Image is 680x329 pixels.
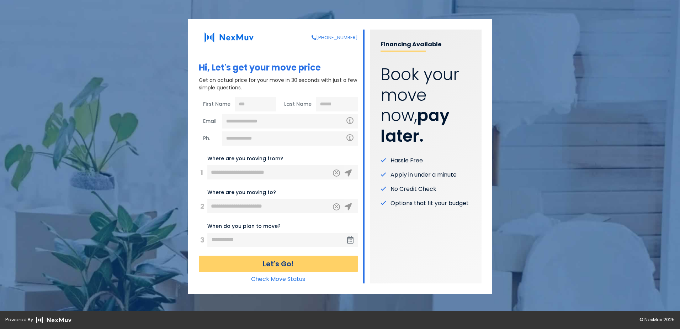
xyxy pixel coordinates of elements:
label: When do you plan to move? [207,223,281,230]
span: Email [199,114,222,129]
h1: Hi, Let's get your move price [199,63,358,73]
input: 123 Main St, City, ST ZIP [207,165,344,179]
a: [PHONE_NUMBER] [312,34,358,41]
span: Last Name [280,97,316,111]
a: Check Move Status [251,275,305,283]
label: Where are you moving to? [207,189,276,196]
p: Get an actual price for your move in 30 seconds with just a few simple questions. [199,77,358,92]
img: NexMuv [199,30,259,46]
button: Clear [333,203,340,210]
p: Book your move now, [381,64,471,146]
span: Hassle Free [391,156,423,165]
button: Let's Go! [199,256,358,272]
p: Financing Available [381,40,471,52]
span: Apply in under a minute [391,171,457,179]
span: Options that fit your budget [391,199,469,208]
span: First Name [199,97,235,111]
div: © NexMuv 2025 [340,316,680,324]
button: Clear [333,169,340,177]
strong: pay later. [381,104,450,147]
span: Ph. [199,131,222,146]
span: No Credit Check [391,185,436,193]
label: Where are you moving from? [207,155,283,162]
input: 456 Elm St, City, ST ZIP [207,199,344,213]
